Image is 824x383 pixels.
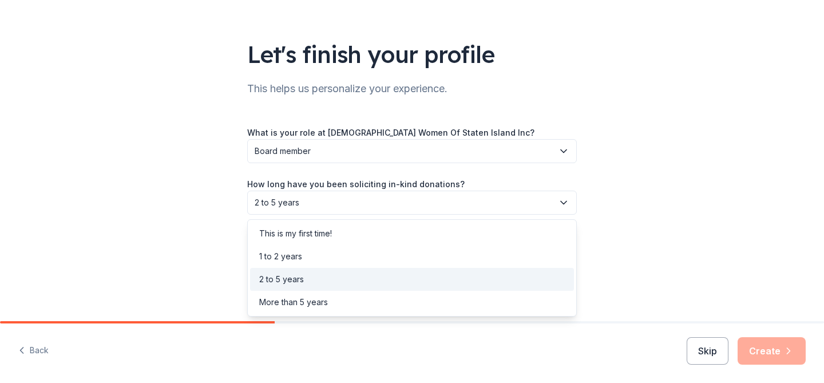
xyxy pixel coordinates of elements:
span: 2 to 5 years [255,196,553,210]
div: 2 to 5 years [247,219,577,317]
div: This is my first time! [259,227,332,240]
div: 1 to 2 years [259,250,302,263]
div: More than 5 years [259,295,328,309]
div: 2 to 5 years [259,273,304,286]
button: 2 to 5 years [247,191,577,215]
